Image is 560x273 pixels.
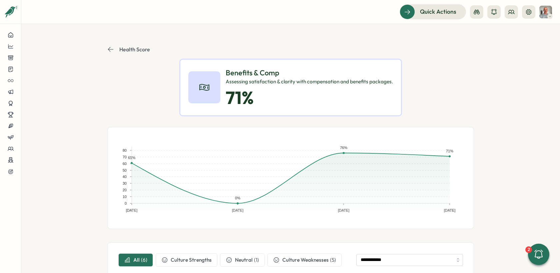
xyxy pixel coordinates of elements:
text: 70 [123,155,127,159]
span: Culture Weaknesses [282,256,329,264]
button: Neutral(1) [220,253,265,267]
p: Benefits & Comp [226,68,393,78]
p: 71 % [226,88,393,107]
button: 2 [528,244,549,265]
p: Health Score [119,46,150,52]
button: Health Score [107,46,150,53]
button: Quick Actions [400,4,466,19]
div: Assessing satisfaction & clarity with compensation and benefits packages. [226,78,393,85]
button: Culture Weaknesses(5) [267,253,342,267]
span: Culture Strengths [171,256,212,264]
button: All(6) [118,253,153,267]
text: [DATE] [126,208,138,212]
div: ( 5 ) [330,256,336,264]
text: 50 [123,168,127,172]
text: 80 [123,148,127,152]
text: 60 [123,162,127,166]
img: Philipp Eberhardt [539,6,552,18]
text: [DATE] [444,208,456,212]
span: Neutral [235,256,253,264]
span: Quick Actions [420,7,456,16]
button: Culture Strengths [156,253,217,267]
text: 0 [125,201,127,205]
text: 30 [123,181,127,185]
div: ( 6 ) [141,256,147,264]
div: ( 1 ) [254,256,259,264]
text: 40 [123,175,127,179]
text: 20 [123,188,127,192]
div: 2 [525,246,532,253]
text: 10 [123,195,127,199]
span: All [133,256,140,264]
